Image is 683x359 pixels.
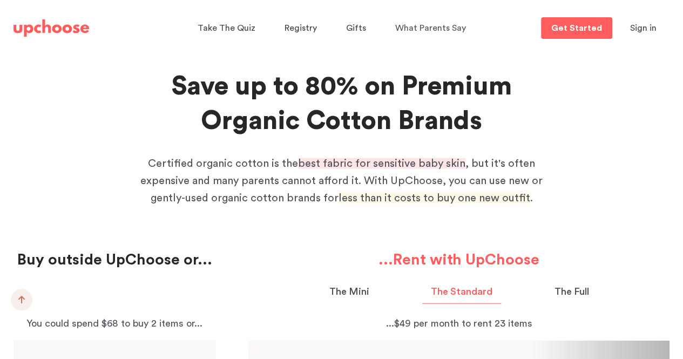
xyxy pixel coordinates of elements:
[248,315,670,330] p: ...$49 per month to rent 23 items
[320,284,377,303] button: The Mini
[395,18,469,39] a: What Parents Say
[630,24,657,32] span: Sign in
[617,17,670,39] button: Sign in
[198,24,255,32] span: Take The Quiz
[13,249,216,269] p: Buy outside UpChoose or...
[339,192,530,203] span: less than it costs to buy one new outfit
[395,24,466,32] span: What Parents Say
[346,18,369,39] a: Gifts
[122,69,562,138] h2: Save up to 80% on Premium Organic Cotton Brands
[13,315,216,330] p: You could spend $68 to buy 2 items or...
[346,24,366,32] span: Gifts
[198,18,259,39] a: Take The Quiz
[285,18,320,39] a: Registry
[546,284,598,303] button: The Full
[13,17,89,39] a: UpChoose
[378,252,539,267] strong: ...Rent with UpChoose
[298,158,465,168] span: best fabric for sensitive baby skin
[541,17,612,39] a: Get Started
[551,24,602,32] p: Get Started
[431,284,492,299] p: The Standard
[329,284,369,299] p: The Mini
[137,154,547,206] p: Certified organic cotton is the , but it's often expensive and many parents cannot afford it. Wit...
[422,284,501,303] button: The Standard
[285,24,317,32] span: Registry
[13,19,89,37] img: UpChoose
[554,284,589,299] p: The Full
